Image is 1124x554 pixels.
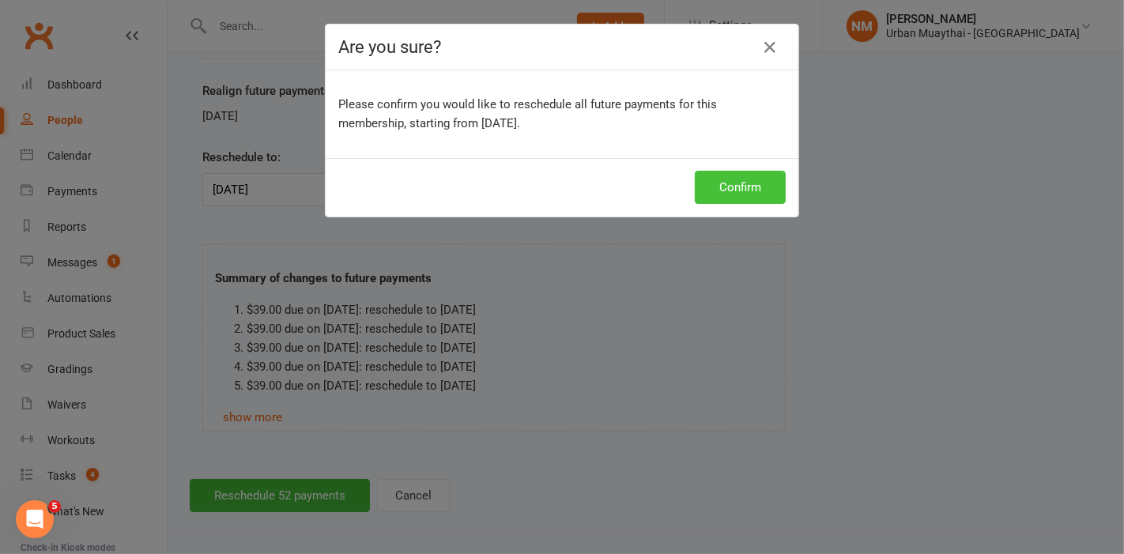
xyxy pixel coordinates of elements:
button: Confirm [695,171,786,204]
span: 5 [48,500,61,513]
iframe: Intercom live chat [16,500,54,538]
span: Please confirm you would like to reschedule all future payments for this membership, starting fro... [338,97,717,130]
button: Close [757,35,783,60]
h4: Are you sure? [338,37,786,57]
